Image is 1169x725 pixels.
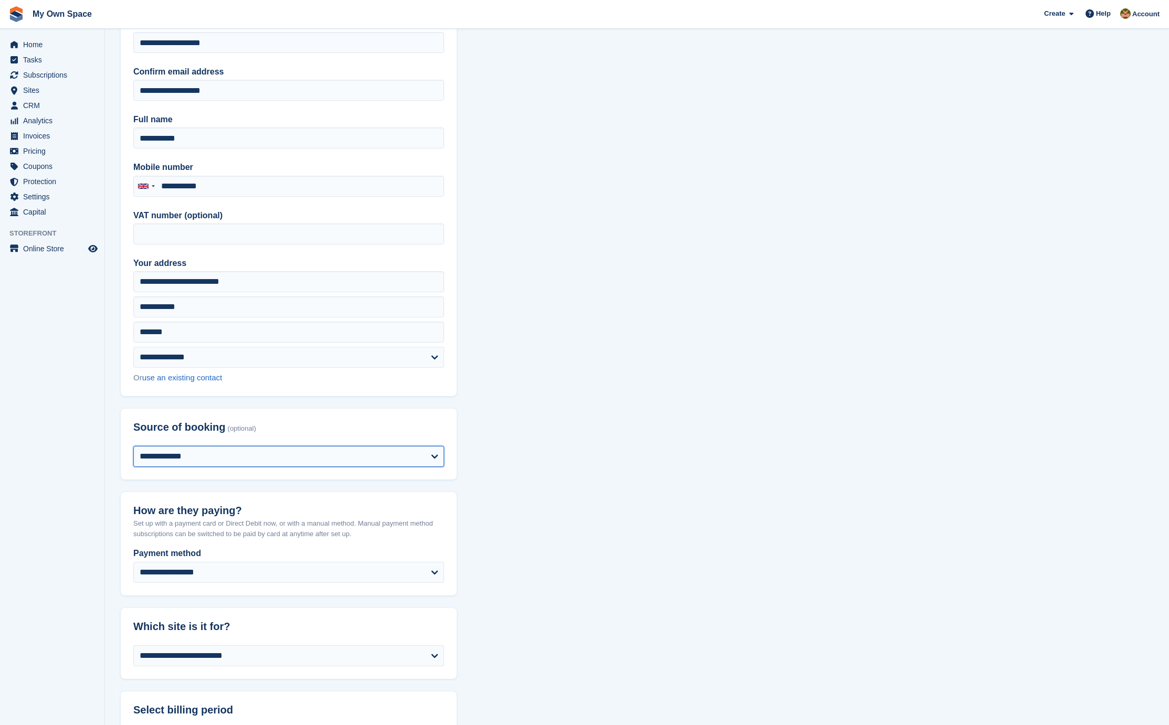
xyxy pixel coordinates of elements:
span: Pricing [23,144,86,158]
img: stora-icon-8386f47178a22dfd0bd8f6a31ec36ba5ce8667c1dd55bd0f319d3a0aa187defe.svg [8,6,24,22]
img: Keely Collin [1120,8,1131,19]
p: Set up with a payment card or Direct Debit now, or with a manual method. Manual payment method su... [133,518,444,539]
span: Settings [23,189,86,204]
span: Protection [23,174,86,189]
span: Coupons [23,159,86,174]
span: Sites [23,83,86,98]
a: menu [5,144,99,158]
label: Full name [133,113,444,126]
label: Mobile number [133,161,444,174]
h2: Select billing period [133,704,444,716]
span: Account [1132,9,1160,19]
a: menu [5,241,99,256]
span: CRM [23,98,86,113]
span: Tasks [23,52,86,67]
span: (optional) [228,425,256,433]
span: Invoices [23,129,86,143]
span: Home [23,37,86,52]
a: My Own Space [28,5,96,23]
label: Your address [133,257,444,270]
div: Or [133,372,444,384]
span: Create [1044,8,1065,19]
span: Capital [23,205,86,219]
a: menu [5,68,99,82]
h2: Which site is it for? [133,621,444,633]
a: menu [5,189,99,204]
a: menu [5,205,99,219]
span: Online Store [23,241,86,256]
a: menu [5,174,99,189]
span: Help [1096,8,1111,19]
a: menu [5,129,99,143]
span: Subscriptions [23,68,86,82]
div: United Kingdom: +44 [134,176,158,196]
label: Payment method [133,547,444,560]
a: menu [5,98,99,113]
a: menu [5,37,99,52]
label: VAT number (optional) [133,209,444,222]
label: Confirm email address [133,66,444,78]
a: menu [5,83,99,98]
span: Storefront [9,228,104,239]
a: menu [5,113,99,128]
span: Analytics [23,113,86,128]
h2: How are they paying? [133,505,444,517]
a: Preview store [87,242,99,255]
span: Source of booking [133,421,226,433]
a: menu [5,52,99,67]
a: menu [5,159,99,174]
a: use an existing contact [142,373,223,382]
